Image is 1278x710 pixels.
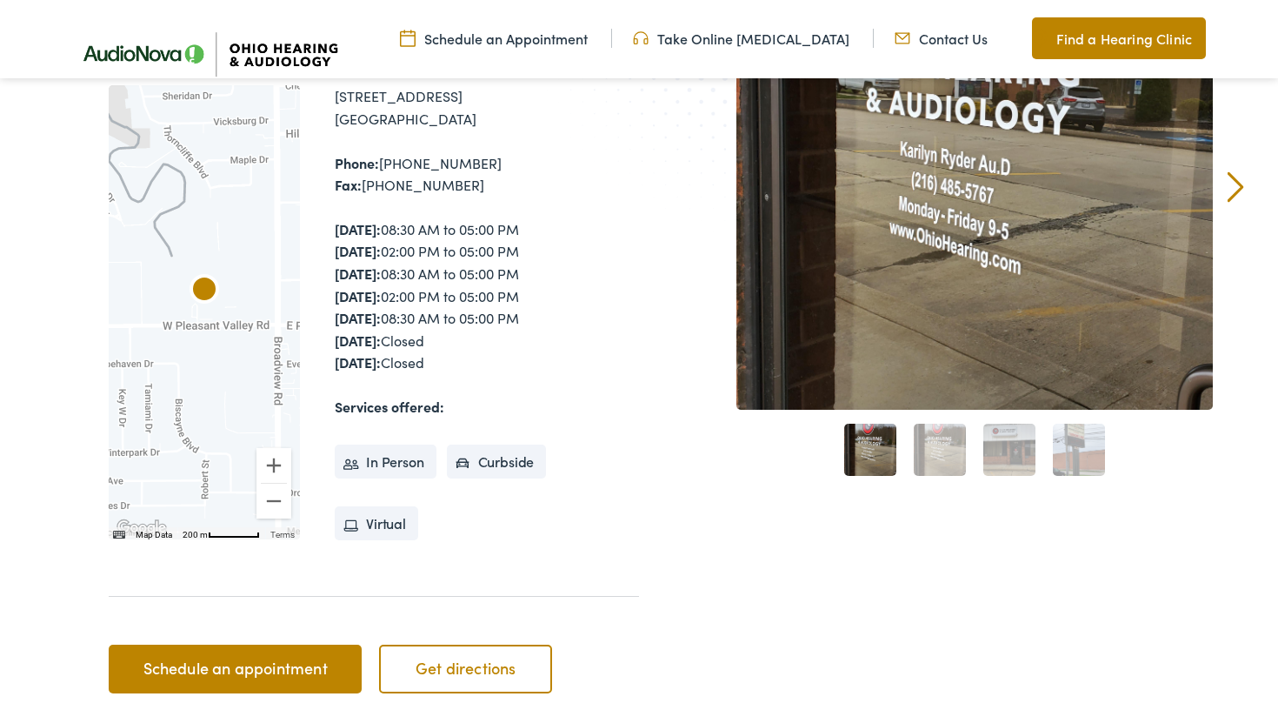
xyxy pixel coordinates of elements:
a: Schedule an appointment [109,645,362,693]
img: Map pin icon to find Ohio Hearing & Audiology in Cincinnati, OH [1032,28,1048,49]
a: Open this area in Google Maps (opens a new window) [113,517,170,539]
button: Map Scale: 200 m per 56 pixels [177,527,265,539]
button: Keyboard shortcuts [113,529,125,541]
div: [STREET_ADDRESS] [GEOGRAPHIC_DATA] [335,85,639,130]
button: Zoom out [256,484,291,519]
strong: [DATE]: [335,352,381,372]
a: 2 [914,424,966,476]
strong: [DATE]: [335,308,381,327]
div: 08:30 AM to 05:00 PM 02:00 PM to 05:00 PM 08:30 AM to 05:00 PM 02:00 PM to 05:00 PM 08:30 AM to 0... [335,218,639,374]
strong: [DATE]: [335,264,381,283]
a: Get directions [379,645,552,693]
img: Calendar Icon to schedule a hearing appointment in Cincinnati, OH [400,29,416,48]
strong: Fax: [335,175,362,194]
span: 200 m [183,530,208,539]
img: Headphones icone to schedule online hearing test in Cincinnati, OH [633,29,649,48]
a: Next [1228,171,1244,203]
a: Terms (opens in new tab) [270,530,295,539]
img: Mail icon representing email contact with Ohio Hearing in Cincinnati, OH [895,29,910,48]
div: AudioNova [183,271,225,312]
li: In Person [335,445,436,479]
li: Curbside [447,445,547,479]
button: Zoom in [256,448,291,483]
strong: Phone: [335,153,379,172]
strong: [DATE]: [335,286,381,305]
a: Take Online [MEDICAL_DATA] [633,29,849,48]
a: 1 [844,424,896,476]
strong: Services offered: [335,397,444,416]
button: Map Data [136,529,172,541]
a: 4 [1053,424,1105,476]
li: Virtual [335,506,418,541]
a: 3 [983,424,1035,476]
a: Contact Us [895,29,988,48]
a: Find a Hearing Clinic [1032,17,1206,59]
strong: [DATE]: [335,219,381,238]
div: [PHONE_NUMBER] [PHONE_NUMBER] [335,152,639,197]
strong: [DATE]: [335,241,381,260]
img: Google [113,517,170,539]
strong: [DATE]: [335,331,381,350]
a: Schedule an Appointment [400,29,588,48]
